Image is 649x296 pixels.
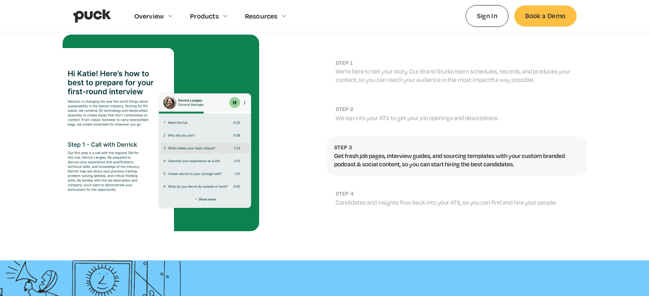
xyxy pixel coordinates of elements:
p: We’re here to tell your story. Our Brand Studio team schedules, records, and produces your conten... [336,67,579,84]
h2: step 3 [334,144,579,151]
div: Products [190,12,219,20]
a: Sign In [466,5,509,27]
p: We tap into your ATS to get your job openings and descriptions. [336,114,579,122]
h2: Step 1 [336,59,579,66]
div: Resources [245,12,278,20]
p: Candidates and insights flow back into your ATS, so you can find and hire your people. [336,198,579,206]
p: Get fresh job pages, interview guides, and sourcing templates with your custom branded podcast & ... [334,152,579,168]
h2: step 4 [336,190,579,197]
a: Book a Demo [514,5,576,26]
h2: step 2 [336,106,579,113]
div: Overview [134,12,164,20]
